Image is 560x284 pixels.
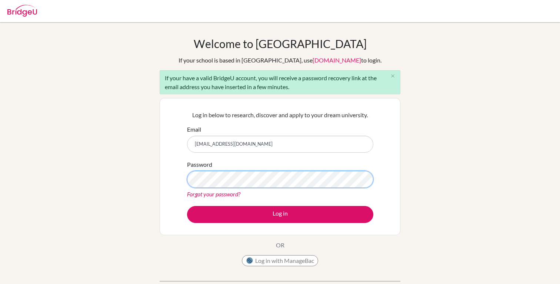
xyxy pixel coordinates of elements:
[187,206,373,223] button: Log in
[160,70,400,94] div: If your have a valid BridgeU account, you will receive a password recovery link at the email addr...
[242,255,318,266] button: Log in with ManageBac
[187,190,240,197] a: Forgot your password?
[187,125,201,134] label: Email
[179,56,381,65] div: If your school is based in [GEOGRAPHIC_DATA], use to login.
[276,241,284,250] p: OR
[194,37,367,50] h1: Welcome to [GEOGRAPHIC_DATA]
[187,160,212,169] label: Password
[385,71,400,82] button: Close
[390,73,396,79] i: close
[187,111,373,119] p: Log in below to research, discover and apply to your dream university.
[313,57,361,64] a: [DOMAIN_NAME]
[7,5,37,17] img: Bridge-U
